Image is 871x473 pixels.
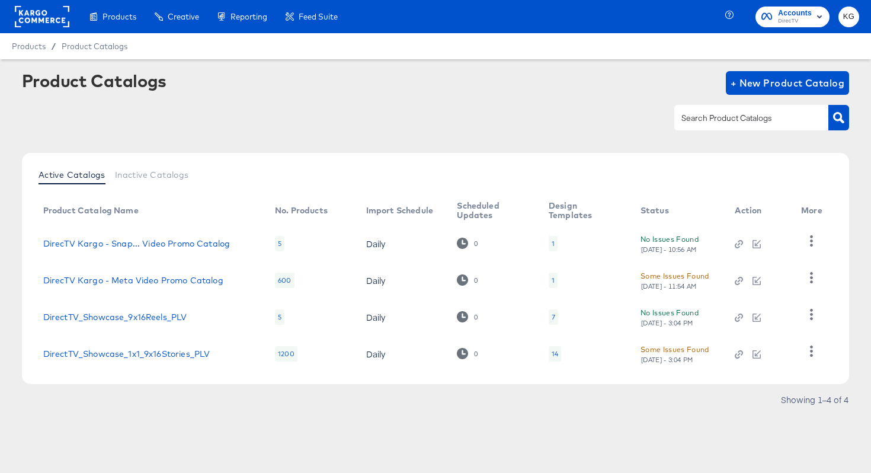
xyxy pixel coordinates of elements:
[641,356,694,364] div: [DATE] - 3:04 PM
[43,206,139,215] div: Product Catalog Name
[275,346,297,362] div: 1200
[780,395,849,404] div: Showing 1–4 of 4
[39,170,105,180] span: Active Catalogs
[366,206,433,215] div: Import Schedule
[275,273,294,288] div: 600
[457,274,478,286] div: 0
[843,10,854,24] span: KG
[168,12,199,21] span: Creative
[103,12,136,21] span: Products
[62,41,127,51] a: Product Catalogs
[275,206,328,215] div: No. Products
[43,349,210,359] a: DirectTV_Showcase_1x1_9x16Stories_PLV
[641,282,697,290] div: [DATE] - 11:54 AM
[357,335,448,372] td: Daily
[43,239,230,248] a: DirecTV Kargo - Snap... Video Promo Catalog
[552,349,558,359] div: 14
[115,170,189,180] span: Inactive Catalogs
[679,111,805,125] input: Search Product Catalogs
[641,343,709,356] div: Some Issues Found
[549,346,561,362] div: 14
[357,225,448,262] td: Daily
[552,276,555,285] div: 1
[457,238,478,249] div: 0
[549,309,558,325] div: 7
[778,17,812,26] span: DirecTV
[778,7,812,20] span: Accounts
[641,270,709,282] div: Some Issues Found
[457,311,478,322] div: 0
[731,75,845,91] span: + New Product Catalog
[549,201,617,220] div: Design Templates
[357,262,448,299] td: Daily
[549,273,558,288] div: 1
[473,276,478,285] div: 0
[230,12,267,21] span: Reporting
[457,201,525,220] div: Scheduled Updates
[12,41,46,51] span: Products
[552,239,555,248] div: 1
[631,197,726,225] th: Status
[725,197,792,225] th: Action
[473,313,478,321] div: 0
[43,276,223,285] a: DirecTV Kargo - Meta Video Promo Catalog
[473,350,478,358] div: 0
[838,7,859,27] button: KG
[726,71,850,95] button: + New Product Catalog
[473,239,478,248] div: 0
[792,197,837,225] th: More
[275,309,284,325] div: 5
[22,71,166,90] div: Product Catalogs
[275,236,284,251] div: 5
[46,41,62,51] span: /
[641,343,709,364] button: Some Issues Found[DATE] - 3:04 PM
[549,236,558,251] div: 1
[552,312,555,322] div: 7
[43,312,187,322] a: DirectTV_Showcase_9x16Reels_PLV
[299,12,338,21] span: Feed Suite
[357,299,448,335] td: Daily
[641,270,709,290] button: Some Issues Found[DATE] - 11:54 AM
[457,348,478,359] div: 0
[755,7,830,27] button: AccountsDirecTV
